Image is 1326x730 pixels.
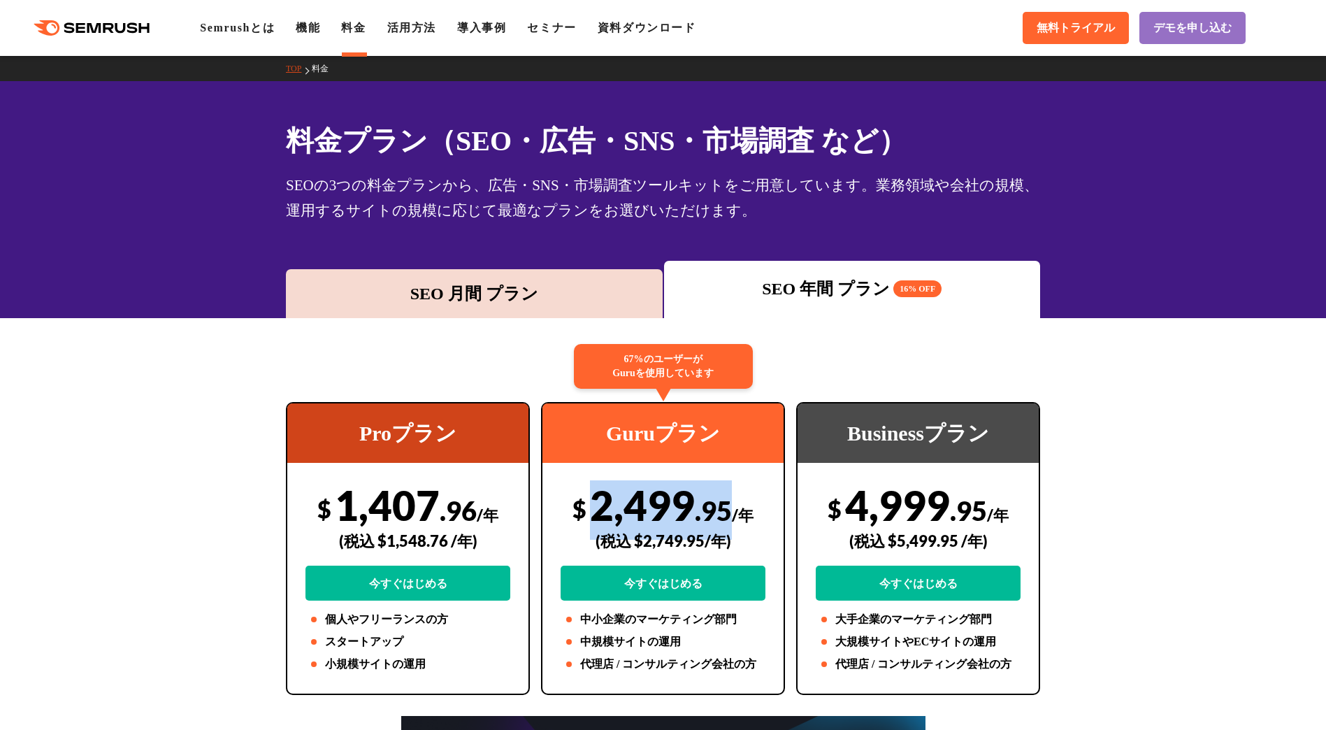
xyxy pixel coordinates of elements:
li: 中小企業のマーケティング部門 [561,611,765,628]
div: 1,407 [305,480,510,601]
h1: 料金プラン（SEO・広告・SNS・市場調査 など） [286,120,1040,162]
div: Proプラン [287,403,528,463]
div: (税込 $1,548.76 /年) [305,516,510,566]
li: 大手企業のマーケティング部門 [816,611,1021,628]
li: 代理店 / コンサルティング会社の方 [561,656,765,673]
div: 67%のユーザーが Guruを使用しています [574,344,753,389]
div: Businessプラン [798,403,1039,463]
a: 資料ダウンロード [598,22,696,34]
span: .95 [950,494,987,527]
span: $ [317,494,331,523]
a: 活用方法 [387,22,436,34]
li: 大規模サイトやECサイトの運用 [816,634,1021,650]
a: 今すぐはじめる [305,566,510,601]
a: 料金 [341,22,366,34]
span: /年 [477,506,498,524]
div: 4,999 [816,480,1021,601]
span: $ [828,494,842,523]
a: 無料トライアル [1023,12,1129,44]
li: 個人やフリーランスの方 [305,611,510,628]
div: SEO 年間 プラン [671,276,1034,301]
a: 機能 [296,22,320,34]
span: デモを申し込む [1153,21,1232,36]
a: 導入事例 [457,22,506,34]
div: SEO 月間 プラン [293,281,656,306]
li: 代理店 / コンサルティング会社の方 [816,656,1021,673]
span: .96 [440,494,477,527]
div: (税込 $5,499.95 /年) [816,516,1021,566]
span: 16% OFF [893,280,942,297]
a: Semrushとは [200,22,275,34]
a: セミナー [527,22,576,34]
div: Guruプラン [542,403,784,463]
a: TOP [286,64,312,73]
div: 2,499 [561,480,765,601]
span: .95 [695,494,732,527]
a: デモを申し込む [1139,12,1246,44]
li: 小規模サイトの運用 [305,656,510,673]
li: スタートアップ [305,634,510,650]
span: $ [572,494,586,523]
a: 今すぐはじめる [816,566,1021,601]
li: 中規模サイトの運用 [561,634,765,650]
div: (税込 $2,749.95/年) [561,516,765,566]
span: /年 [732,506,754,524]
div: SEOの3つの料金プランから、広告・SNS・市場調査ツールキットをご用意しています。業務領域や会社の規模、運用するサイトの規模に応じて最適なプランをお選びいただけます。 [286,173,1040,223]
span: /年 [987,506,1009,524]
a: 料金 [312,64,339,73]
span: 無料トライアル [1037,21,1115,36]
a: 今すぐはじめる [561,566,765,601]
